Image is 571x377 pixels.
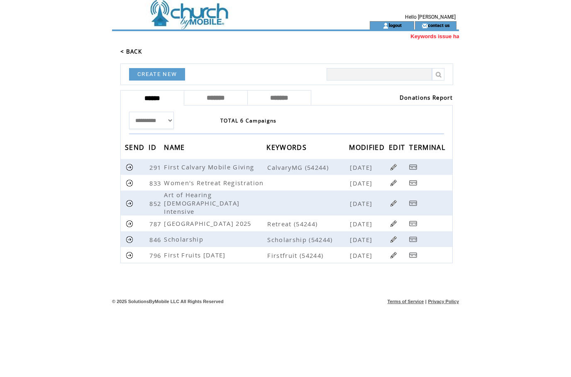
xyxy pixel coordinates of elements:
a: NAME [164,144,187,149]
img: contact_us_icon.gif [422,22,428,29]
a: Donations Report [400,94,453,101]
span: [GEOGRAPHIC_DATA] 2025 [164,219,253,228]
a: MODIFIED [349,144,387,149]
a: contact us [428,22,450,28]
span: 846 [149,235,163,244]
span: Women's Retreat Registration [164,179,266,187]
span: SEND [125,141,146,156]
a: CREATE NEW [129,68,185,81]
span: Scholarship (54244) [267,235,348,244]
span: Retreat (54244) [267,220,348,228]
span: Firstfruit (54244) [267,251,348,259]
span: TOTAL 6 Campaigns [220,117,277,124]
img: account_icon.gif [383,22,389,29]
span: [DATE] [350,220,374,228]
a: < BACK [120,48,142,55]
span: 852 [149,199,163,208]
a: KEYWORDS [266,144,309,149]
span: © 2025 SolutionsByMobile LLC All Rights Reserved [112,299,224,304]
marquee: Keywords issue has been corrected. Thank you for your patience! [112,33,459,39]
a: logout [389,22,402,28]
span: TERMINAL [409,141,447,156]
span: CalvaryMG (54244) [267,163,348,171]
span: Hello [PERSON_NAME] [405,14,456,20]
span: EDIT [389,141,407,156]
span: 787 [149,220,163,228]
span: NAME [164,141,187,156]
span: ID [149,141,159,156]
span: | [425,299,427,304]
span: 291 [149,163,163,171]
a: Privacy Policy [428,299,459,304]
span: [DATE] [350,251,374,259]
span: 796 [149,251,163,259]
span: First Calvary Mobile Giving [164,163,256,171]
span: [DATE] [350,235,374,244]
span: 833 [149,179,163,187]
span: Scholarship [164,235,205,243]
span: Art of Hearing [DEMOGRAPHIC_DATA] Intensive [164,191,239,215]
span: First Fruits [DATE] [164,251,227,259]
a: ID [149,144,159,149]
span: [DATE] [350,199,374,208]
span: KEYWORDS [266,141,309,156]
span: MODIFIED [349,141,387,156]
span: [DATE] [350,163,374,171]
span: [DATE] [350,179,374,187]
a: Terms of Service [388,299,424,304]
